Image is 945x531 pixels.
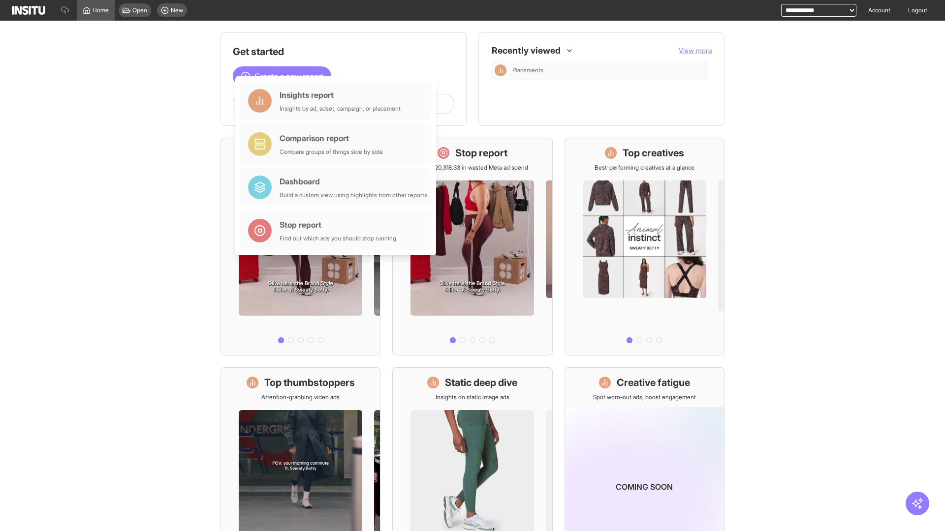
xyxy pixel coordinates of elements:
[280,89,401,101] div: Insights report
[679,46,712,56] button: View more
[679,46,712,55] span: View more
[280,235,396,242] div: Find out which ads you should stop running
[12,6,45,15] img: Logo
[93,6,109,14] span: Home
[392,138,552,355] a: Stop reportSave £20,318.33 in wasted Meta ad spend
[623,146,684,160] h1: Top creatives
[264,376,355,389] h1: Top thumbstoppers
[280,105,401,113] div: Insights by ad, adset, campaign, or placement
[280,191,427,199] div: Build a custom view using highlights from other reports
[280,132,383,144] div: Comparison report
[565,138,724,355] a: Top creativesBest-performing creatives at a glance
[233,66,331,86] button: Create a new report
[445,376,517,389] h1: Static deep dive
[595,164,694,172] p: Best-performing creatives at a glance
[280,219,396,231] div: Stop report
[280,176,427,187] div: Dashboard
[261,393,340,401] p: Attention-grabbing video ads
[280,148,383,156] div: Compare groups of things side by side
[220,138,380,355] a: What's live nowSee all active ads instantly
[171,6,183,14] span: New
[132,6,147,14] span: Open
[233,45,454,59] h1: Get started
[512,66,543,74] span: Placements
[436,393,509,401] p: Insights on static image ads
[455,146,507,160] h1: Stop report
[495,64,506,76] div: Insights
[254,70,323,82] span: Create a new report
[417,164,528,172] p: Save £20,318.33 in wasted Meta ad spend
[512,66,704,74] span: Placements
